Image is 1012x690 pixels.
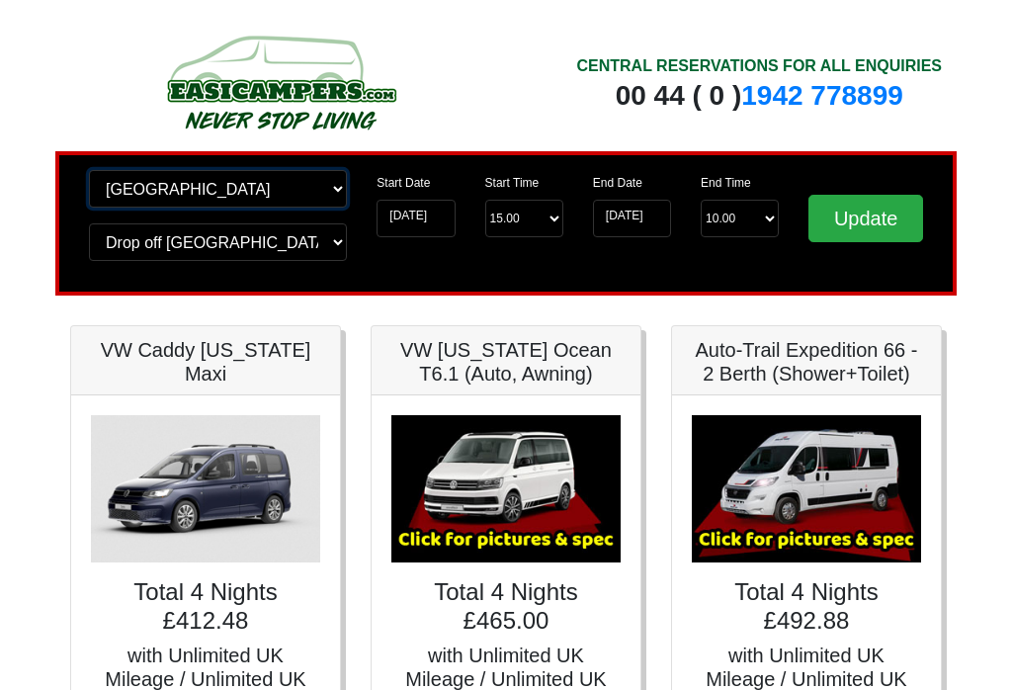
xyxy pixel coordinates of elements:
input: Return Date [593,200,671,237]
div: CENTRAL RESERVATIONS FOR ALL ENQUIRIES [576,54,942,78]
h5: Auto-Trail Expedition 66 - 2 Berth (Shower+Toilet) [692,338,921,386]
label: Start Time [485,174,540,192]
h4: Total 4 Nights £412.48 [91,578,320,636]
div: 00 44 ( 0 ) [576,78,942,114]
h4: Total 4 Nights £465.00 [391,578,621,636]
img: campers-checkout-logo.png [93,28,468,136]
label: Start Date [377,174,430,192]
img: VW Caddy California Maxi [91,415,320,562]
img: Auto-Trail Expedition 66 - 2 Berth (Shower+Toilet) [692,415,921,562]
label: End Time [701,174,751,192]
input: Update [808,195,923,242]
img: VW California Ocean T6.1 (Auto, Awning) [391,415,621,562]
h5: VW [US_STATE] Ocean T6.1 (Auto, Awning) [391,338,621,386]
h5: VW Caddy [US_STATE] Maxi [91,338,320,386]
input: Start Date [377,200,455,237]
h4: Total 4 Nights £492.88 [692,578,921,636]
label: End Date [593,174,642,192]
a: 1942 778899 [741,80,903,111]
